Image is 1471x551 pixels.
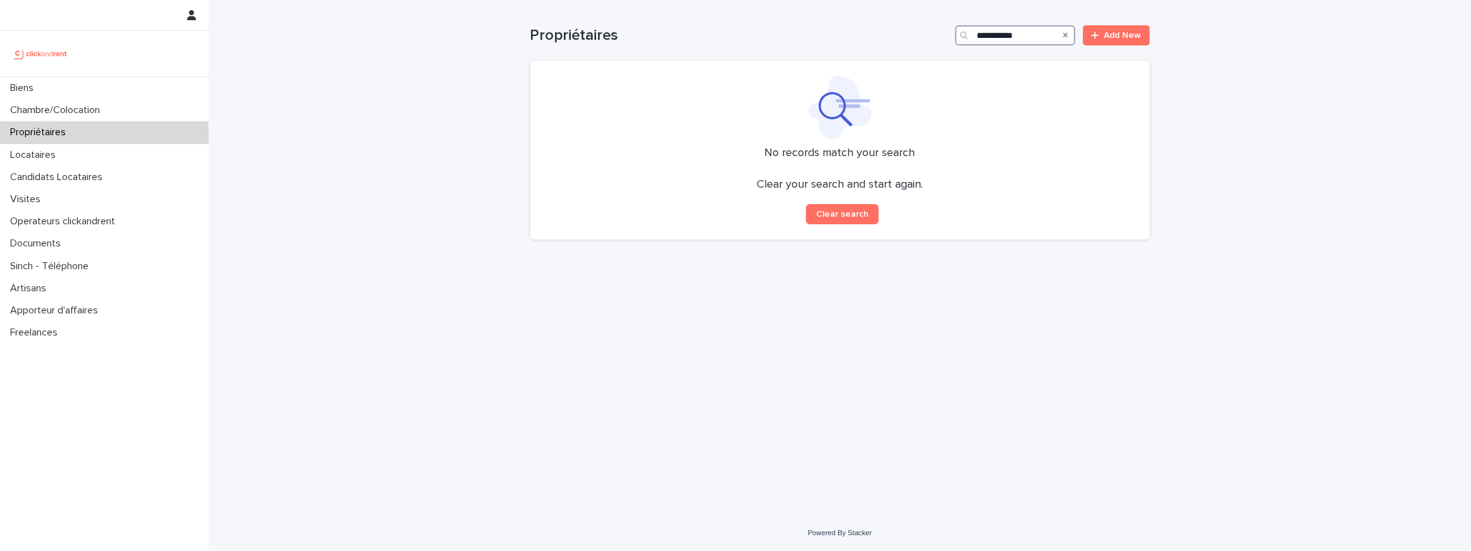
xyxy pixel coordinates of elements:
p: Candidats Locataires [5,171,113,183]
a: Powered By Stacker [808,529,872,536]
p: Apporteur d'affaires [5,305,108,317]
p: Artisans [5,282,56,294]
p: Locataires [5,149,66,161]
p: Sinch - Téléphone [5,260,99,272]
span: Clear search [816,210,869,219]
p: Clear your search and start again. [757,178,923,192]
h1: Propriétaires [530,27,951,45]
p: No records match your search [546,147,1135,160]
p: Freelances [5,327,68,339]
input: Search [955,25,1075,45]
a: Add New [1083,25,1149,45]
p: Chambre/Colocation [5,104,110,116]
button: Clear search [806,204,879,224]
p: Visites [5,193,51,205]
p: Operateurs clickandrent [5,215,125,227]
img: UCB0brd3T0yccxBKYDjQ [10,41,71,66]
p: Documents [5,238,71,250]
span: Add New [1104,31,1142,40]
p: Propriétaires [5,126,76,138]
p: Biens [5,82,44,94]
